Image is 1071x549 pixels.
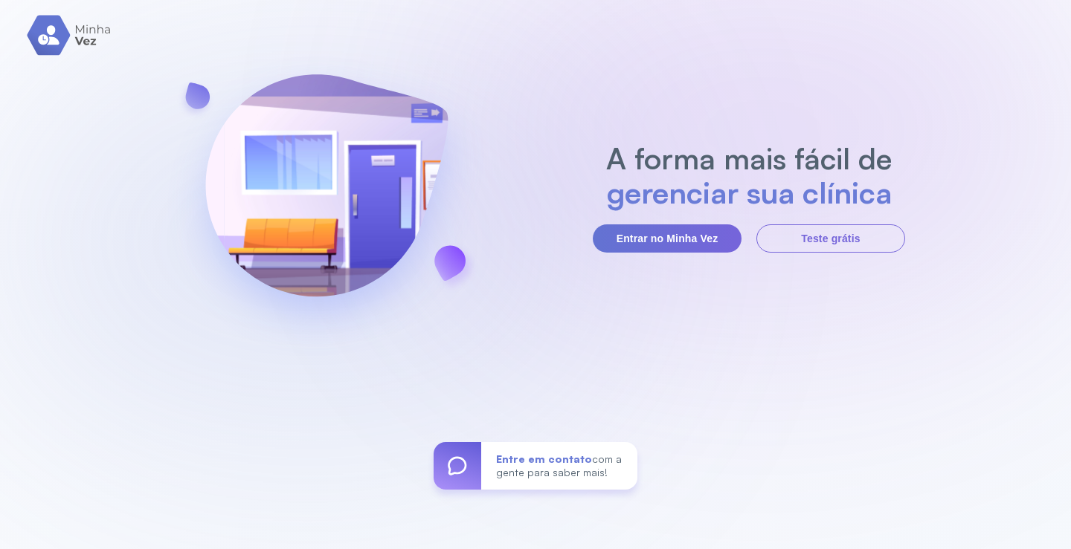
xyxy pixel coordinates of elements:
[593,224,742,253] button: Entrar no Minha Vez
[434,442,637,490] a: Entre em contatocom a gente para saber mais!
[166,35,487,358] img: banner-login.svg
[599,141,900,175] h2: A forma mais fácil de
[481,442,637,490] div: com a gente para saber mais!
[599,175,900,209] h2: gerenciar sua clínica
[756,224,905,253] button: Teste grátis
[27,15,112,56] img: logo.svg
[496,452,592,465] span: Entre em contato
